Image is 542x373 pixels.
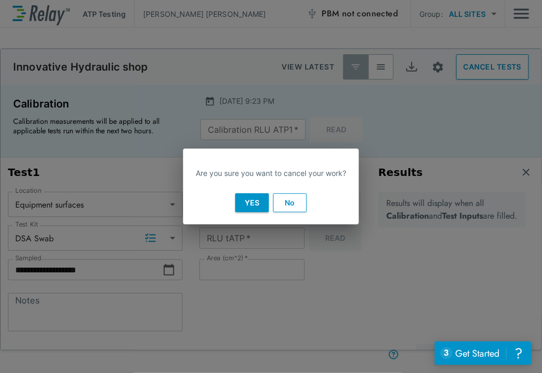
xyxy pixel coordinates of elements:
[435,341,531,365] iframe: Resource center
[235,193,269,212] button: Yes
[273,193,307,212] button: No
[196,168,346,179] p: Are you sure you want to cancel your work?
